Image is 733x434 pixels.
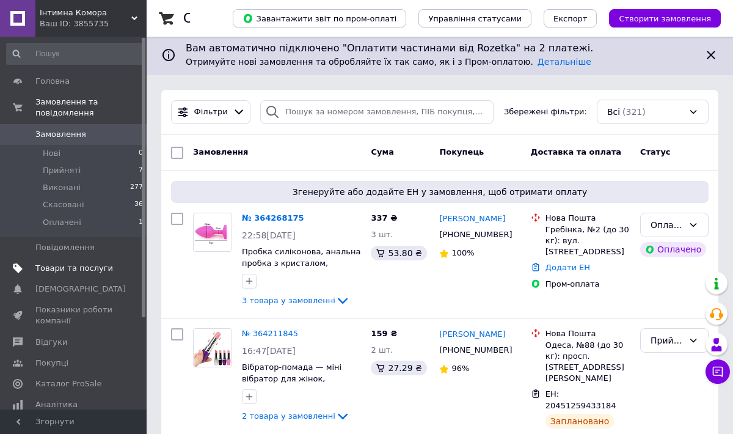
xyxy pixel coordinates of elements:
[35,284,126,295] span: [DEMOGRAPHIC_DATA]
[545,279,630,290] div: Пром-оплата
[545,213,630,224] div: Нова Пошта
[35,399,78,410] span: Аналітика
[371,345,393,355] span: 2 шт.
[139,165,143,176] span: 7
[622,107,646,117] span: (321)
[371,230,393,239] span: 3 шт.
[186,42,694,56] span: Вам автоматично підключено "Оплатити частинами від Rozetka" на 2 платежі.
[134,199,143,210] span: 36
[194,214,232,251] img: Фото товару
[35,129,86,140] span: Замовлення
[544,9,597,28] button: Експорт
[43,199,84,210] span: Скасовані
[418,9,531,28] button: Управління статусами
[439,147,484,156] span: Покупець
[242,346,296,356] span: 16:47[DATE]
[193,147,248,156] span: Замовлення
[242,247,361,290] a: Пробка силіконова, анальна пробка з кристалом, стимулятор анальний, інтимна іграшка рожева
[451,364,469,373] span: 96%
[706,359,730,384] button: Чат з покупцем
[545,340,630,384] div: Одеса, №88 (до 30 кг): просп. [STREET_ADDRESS][PERSON_NAME]
[186,57,591,67] span: Отримуйте нові замовлення та обробляйте їх так само, як і з Пром-оплатою.
[242,296,350,305] a: 3 товара у замовленні
[183,11,307,26] h1: Список замовлень
[43,148,60,159] span: Нові
[35,76,70,87] span: Головна
[451,248,474,257] span: 100%
[651,334,684,347] div: Прийнято
[504,106,587,118] span: Збережені фільтри:
[233,9,406,28] button: Завантажити звіт по пром-оплаті
[242,230,296,240] span: 22:58[DATE]
[242,329,298,338] a: № 364211845
[538,57,591,67] a: Детальніше
[176,186,704,198] span: Згенеруйте або додайте ЕН у замовлення, щоб отримати оплату
[242,213,304,223] a: № 364268175
[242,362,359,417] a: Вібратор-помада — міні вібратор для жінок, компактна секс-іграшка фіолетова для кліторальної стим...
[437,342,511,358] div: [PHONE_NUMBER]
[40,7,131,18] span: Інтимна Комора
[43,182,81,193] span: Виконані
[35,242,95,253] span: Повідомлення
[194,329,232,367] img: Фото товару
[428,14,522,23] span: Управління статусами
[640,147,671,156] span: Статус
[139,217,143,228] span: 1
[619,14,711,23] span: Створити замовлення
[607,106,620,118] span: Всі
[35,97,147,119] span: Замовлення та повідомлення
[130,182,143,193] span: 277
[242,411,335,421] span: 2 товара у замовленні
[553,14,588,23] span: Експорт
[439,213,505,225] a: [PERSON_NAME]
[193,213,232,252] a: Фото товару
[35,304,113,326] span: Показники роботи компанії
[194,106,228,118] span: Фільтри
[43,165,81,176] span: Прийняті
[371,361,426,375] div: 27.29 ₴
[439,329,505,340] a: [PERSON_NAME]
[6,43,144,65] input: Пошук
[545,224,630,258] div: Гребінка, №2 (до 30 кг): вул. [STREET_ADDRESS]
[43,217,81,228] span: Оплачені
[609,9,721,28] button: Створити замовлення
[139,148,143,159] span: 0
[371,246,426,260] div: 53.80 ₴
[545,414,614,428] div: Заплановано
[35,378,101,389] span: Каталог ProSale
[545,328,630,339] div: Нова Пошта
[545,389,616,410] span: ЕН: 20451259433184
[193,328,232,367] a: Фото товару
[40,18,147,29] div: Ваш ID: 3855735
[651,218,684,232] div: Оплачено
[545,263,590,272] a: Додати ЕН
[371,213,397,223] span: 337 ₴
[35,263,113,274] span: Товари та послуги
[640,242,706,257] div: Оплачено
[371,329,397,338] span: 159 ₴
[243,13,396,24] span: Завантажити звіт по пром-оплаті
[371,147,393,156] span: Cума
[437,227,511,243] div: [PHONE_NUMBER]
[597,13,721,23] a: Створити замовлення
[35,337,67,348] span: Відгуки
[35,358,68,369] span: Покупці
[531,147,621,156] span: Доставка та оплата
[242,296,335,305] span: 3 товара у замовленні
[242,411,350,421] a: 2 товара у замовленні
[260,100,494,124] input: Пошук за номером замовлення, ПІБ покупця, номером телефону, Email, номером накладної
